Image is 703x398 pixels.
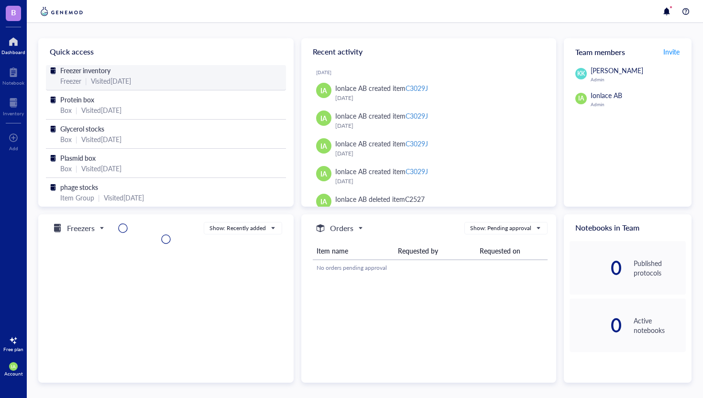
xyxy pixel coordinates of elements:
[209,224,266,232] div: Show: Recently added
[85,76,87,86] div: |
[60,192,94,203] div: Item Group
[406,83,428,93] div: C3029J
[301,38,557,65] div: Recent activity
[406,139,428,148] div: C3029J
[316,69,549,75] div: [DATE]
[38,6,85,17] img: genemod-logo
[309,162,549,190] a: IAIonlace AB created itemC3029J[DATE]
[591,101,686,107] div: Admin
[663,44,680,59] button: Invite
[335,121,541,131] div: [DATE]
[60,66,110,75] span: Freezer inventory
[81,105,121,115] div: Visited [DATE]
[320,85,327,96] span: IA
[2,65,24,86] a: Notebook
[60,105,72,115] div: Box
[634,258,686,277] div: Published protocols
[3,346,23,352] div: Free plan
[335,149,541,158] div: [DATE]
[60,95,94,104] span: Protein box
[335,138,428,149] div: Ionlace AB created item
[634,316,686,335] div: Active notebooks
[591,66,643,75] span: [PERSON_NAME]
[406,111,428,121] div: C3029J
[11,6,16,18] span: B
[335,177,541,186] div: [DATE]
[309,107,549,134] a: IAIonlace AB created itemC3029J[DATE]
[67,222,95,234] h5: Freezers
[591,77,686,82] div: Admin
[11,364,16,369] span: IA
[98,192,100,203] div: |
[570,260,622,276] div: 0
[394,242,476,260] th: Requested by
[320,113,327,123] span: IA
[564,38,692,65] div: Team members
[335,83,428,93] div: Ionlace AB created item
[60,124,104,133] span: Glycerol stocks
[76,134,77,144] div: |
[335,93,541,103] div: [DATE]
[1,34,25,55] a: Dashboard
[104,192,144,203] div: Visited [DATE]
[81,163,121,174] div: Visited [DATE]
[9,145,18,151] div: Add
[60,134,72,144] div: Box
[1,49,25,55] div: Dashboard
[2,80,24,86] div: Notebook
[313,242,395,260] th: Item name
[76,163,77,174] div: |
[309,79,549,107] a: IAIonlace AB created itemC3029J[DATE]
[320,141,327,151] span: IA
[60,76,81,86] div: Freezer
[4,371,23,376] div: Account
[335,166,428,177] div: Ionlace AB created item
[564,214,692,241] div: Notebooks in Team
[663,47,680,56] span: Invite
[81,134,121,144] div: Visited [DATE]
[3,111,24,116] div: Inventory
[60,153,96,163] span: Plasmid box
[60,182,98,192] span: phage stocks
[317,264,544,272] div: No orders pending approval
[91,76,131,86] div: Visited [DATE]
[309,134,549,162] a: IAIonlace AB created itemC3029J[DATE]
[470,224,531,232] div: Show: Pending approval
[570,318,622,333] div: 0
[335,111,428,121] div: Ionlace AB created item
[406,166,428,176] div: C3029J
[76,105,77,115] div: |
[591,90,622,100] span: Ionlace AB
[476,242,548,260] th: Requested on
[60,163,72,174] div: Box
[577,69,585,78] span: KK
[3,95,24,116] a: Inventory
[320,168,327,179] span: IA
[578,94,584,103] span: IA
[38,38,294,65] div: Quick access
[330,222,353,234] h5: Orders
